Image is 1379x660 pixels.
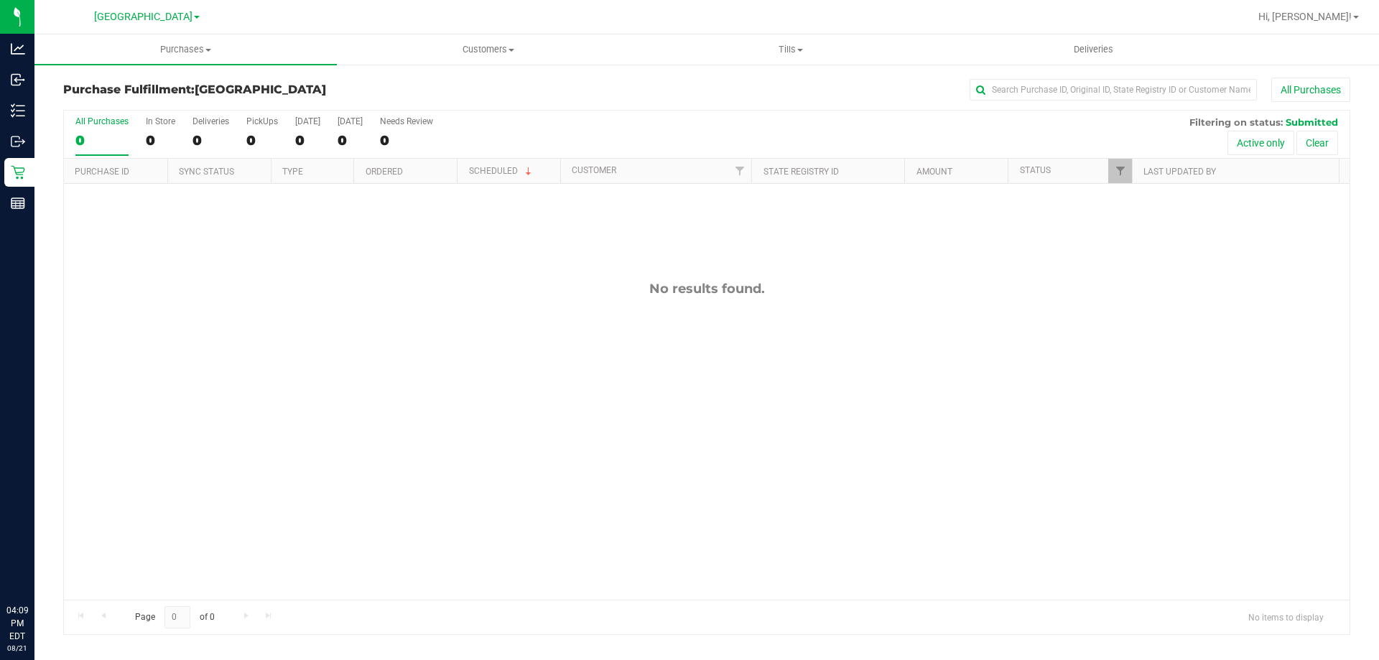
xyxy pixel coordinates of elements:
iframe: Resource center [14,545,57,588]
a: Ordered [366,167,403,177]
div: 0 [192,132,229,149]
span: Page of 0 [123,606,226,628]
span: No items to display [1237,606,1335,628]
input: Search Purchase ID, Original ID, State Registry ID or Customer Name... [970,79,1257,101]
button: All Purchases [1271,78,1350,102]
a: Purchases [34,34,337,65]
button: Clear [1296,131,1338,155]
div: All Purchases [75,116,129,126]
a: Sync Status [179,167,234,177]
div: No results found. [64,281,1350,297]
span: Deliveries [1054,43,1133,56]
p: 04:09 PM EDT [6,604,28,643]
div: 0 [295,132,320,149]
div: PickUps [246,116,278,126]
a: Tills [639,34,942,65]
div: Needs Review [380,116,433,126]
span: Purchases [34,43,337,56]
div: 0 [146,132,175,149]
h3: Purchase Fulfillment: [63,83,492,96]
a: Filter [728,159,751,183]
span: Filtering on status: [1189,116,1283,128]
div: In Store [146,116,175,126]
inline-svg: Analytics [11,42,25,56]
a: Customer [572,165,616,175]
span: [GEOGRAPHIC_DATA] [195,83,326,96]
div: Deliveries [192,116,229,126]
span: Submitted [1286,116,1338,128]
inline-svg: Retail [11,165,25,180]
div: [DATE] [295,116,320,126]
a: Status [1020,165,1051,175]
a: Last Updated By [1143,167,1216,177]
a: Amount [916,167,952,177]
div: 0 [338,132,363,149]
a: Customers [337,34,639,65]
div: 0 [75,132,129,149]
div: 0 [246,132,278,149]
span: [GEOGRAPHIC_DATA] [94,11,192,23]
div: [DATE] [338,116,363,126]
inline-svg: Inbound [11,73,25,87]
a: State Registry ID [763,167,839,177]
span: Tills [640,43,941,56]
a: Purchase ID [75,167,129,177]
a: Scheduled [469,166,534,176]
a: Type [282,167,303,177]
inline-svg: Outbound [11,134,25,149]
a: Deliveries [942,34,1245,65]
div: 0 [380,132,433,149]
a: Filter [1108,159,1132,183]
p: 08/21 [6,643,28,654]
inline-svg: Inventory [11,103,25,118]
span: Hi, [PERSON_NAME]! [1258,11,1352,22]
span: Customers [338,43,639,56]
inline-svg: Reports [11,196,25,210]
button: Active only [1227,131,1294,155]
